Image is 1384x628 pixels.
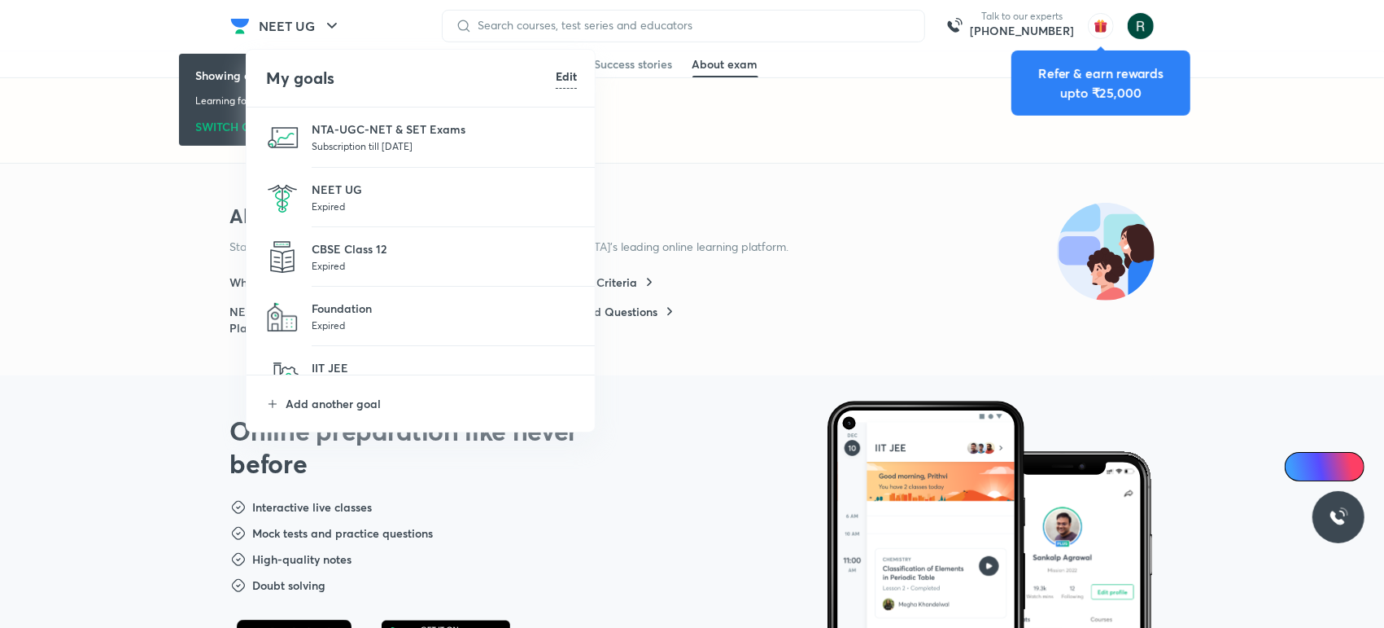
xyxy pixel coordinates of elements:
img: NEET UG [266,182,299,214]
p: Add another goal [286,395,577,412]
p: Expired [312,257,577,274]
p: Expired [312,198,577,214]
h4: My goals [266,66,556,90]
img: IIT JEE [266,360,299,393]
p: Expired [312,317,577,333]
p: CBSE Class 12 [312,240,577,257]
img: Foundation [266,301,299,333]
img: NTA-UGC-NET & SET Exams [266,121,299,154]
img: CBSE Class 12 [266,241,299,274]
h6: Edit [556,68,577,85]
p: NTA-UGC-NET & SET Exams [312,121,577,138]
p: IIT JEE [312,359,577,376]
p: NEET UG [312,181,577,198]
p: Subscription till [DATE] [312,138,577,154]
p: Foundation [312,300,577,317]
